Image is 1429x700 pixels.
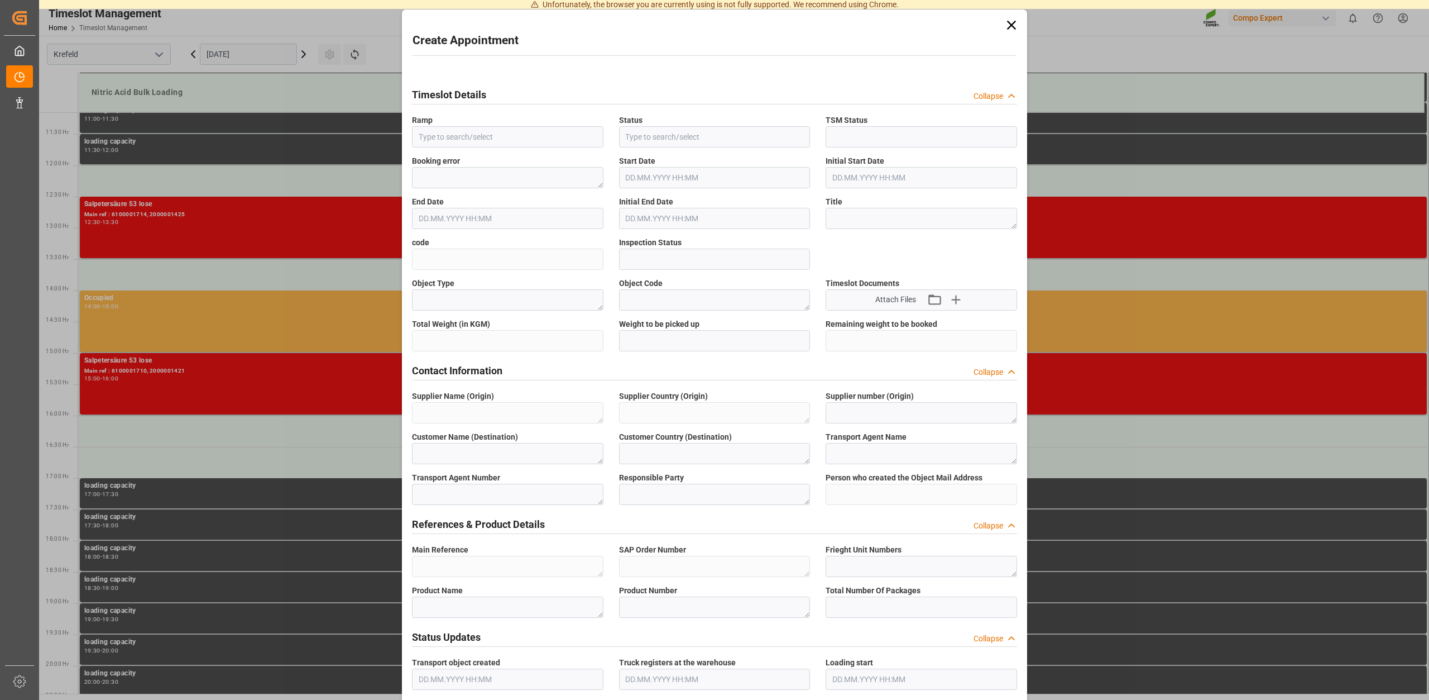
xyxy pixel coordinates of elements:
span: Responsible Party [619,472,684,484]
span: Remaining weight to be booked [826,318,937,330]
span: Customer Name (Destination) [412,431,518,443]
h2: Contact Information [412,363,502,378]
span: Customer Country (Destination) [619,431,732,443]
span: Timeslot Documents [826,278,899,289]
span: Object Type [412,278,454,289]
span: Person who created the Object Mail Address [826,472,982,484]
input: DD.MM.YYYY HH:MM [619,669,811,690]
input: DD.MM.YYYY HH:MM [619,167,811,188]
span: Attach Files [875,294,916,306]
span: Title [826,196,842,208]
div: Collapse [974,520,1003,532]
span: End Date [412,196,444,208]
input: Type to search/select [619,126,811,147]
h2: References & Product Details [412,517,545,532]
span: Ramp [412,115,433,126]
span: Frieght Unit Numbers [826,544,901,556]
input: DD.MM.YYYY HH:MM [826,669,1017,690]
div: Collapse [974,633,1003,645]
div: Collapse [974,91,1003,102]
h2: Create Appointment [413,32,519,50]
span: Total Number Of Packages [826,585,920,597]
input: DD.MM.YYYY HH:MM [412,208,603,229]
span: Transport Agent Number [412,472,500,484]
span: Object Code [619,278,663,289]
span: Status [619,115,642,126]
span: Initial End Date [619,196,673,208]
span: Main Reference [412,544,468,556]
span: Supplier Name (Origin) [412,391,494,402]
span: Supplier Country (Origin) [619,391,708,402]
input: DD.MM.YYYY HH:MM [826,167,1017,188]
span: Supplier number (Origin) [826,391,914,402]
span: Loading start [826,657,873,669]
span: Weight to be picked up [619,318,699,330]
h2: Status Updates [412,630,481,645]
h2: Timeslot Details [412,87,486,102]
span: Inspection Status [619,237,682,249]
span: Booking error [412,155,460,167]
span: TSM Status [826,115,867,126]
span: Product Number [619,585,677,597]
span: Truck registers at the warehouse [619,657,736,669]
div: Collapse [974,366,1003,378]
input: DD.MM.YYYY HH:MM [619,208,811,229]
span: Total Weight (in KGM) [412,318,490,330]
input: DD.MM.YYYY HH:MM [412,669,603,690]
span: Product Name [412,585,463,597]
span: Transport Agent Name [826,431,907,443]
span: code [412,237,429,249]
span: Transport object created [412,657,500,669]
span: Start Date [619,155,655,167]
span: SAP Order Number [619,544,686,556]
input: Type to search/select [412,126,603,147]
span: Initial Start Date [826,155,884,167]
